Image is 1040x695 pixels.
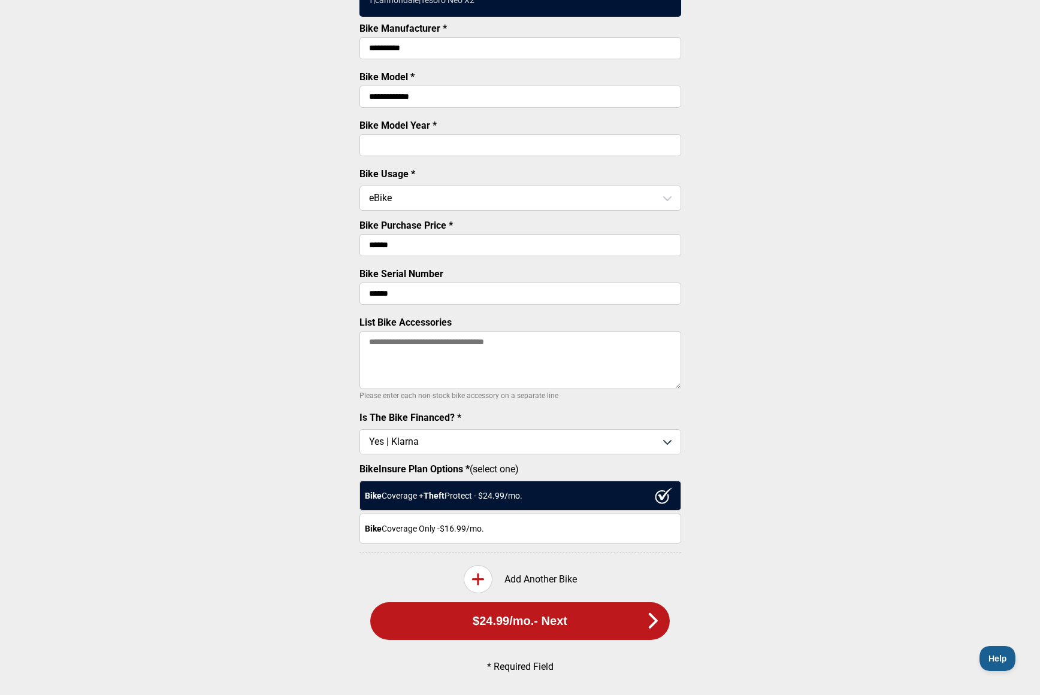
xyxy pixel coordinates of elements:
[379,661,661,672] p: * Required Field
[359,120,437,131] label: Bike Model Year *
[979,646,1016,671] iframe: Toggle Customer Support
[370,602,670,640] button: $24.99/mo.- Next
[424,491,445,500] strong: Theft
[359,71,415,83] label: Bike Model *
[359,389,681,403] p: Please enter each non-stock bike accessory on a separate line
[359,268,443,280] label: Bike Serial Number
[359,565,681,593] div: Add Another Bike
[359,220,453,231] label: Bike Purchase Price *
[359,23,447,34] label: Bike Manufacturer *
[509,614,534,628] span: /mo.
[359,463,470,475] strong: BikeInsure Plan Options *
[365,491,382,500] strong: Bike
[359,168,415,180] label: Bike Usage *
[359,463,681,475] label: (select one)
[359,412,461,423] label: Is The Bike Financed? *
[359,514,681,544] div: Coverage Only - $16.99 /mo.
[365,524,382,533] strong: Bike
[359,317,452,328] label: List Bike Accessories
[359,481,681,511] div: Coverage + Protect - $ 24.99 /mo.
[655,487,673,504] img: ux1sgP1Haf775SAghJI38DyDlYP+32lKFAAAAAElFTkSuQmCC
